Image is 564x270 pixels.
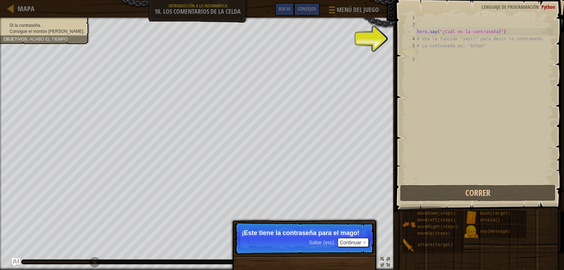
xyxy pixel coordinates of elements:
[27,37,29,42] span: :
[10,23,41,28] span: Di la contraseña.
[400,185,556,201] button: Correr
[275,3,294,16] button: Ask AI
[539,4,541,10] span: :
[402,239,416,252] img: portrait.png
[417,242,453,247] span: attack(target)
[4,37,27,42] span: Objetivos
[417,231,450,236] span: moveUp(steps)
[480,218,500,223] span: shield()
[417,211,455,216] span: moveDown(steps)
[309,240,334,245] span: Saltar (esc)
[278,5,290,12] span: Ask AI
[4,29,84,35] li: Consigue el montón de gemas.
[480,211,510,216] span: bash(target)
[12,258,20,266] button: Ask AI
[405,42,417,49] div: 5
[323,3,383,19] button: Menú del Juego
[14,4,35,13] a: Mapa
[298,5,316,12] span: Consejos
[465,225,478,239] img: portrait.png
[541,4,555,10] span: Python
[402,218,416,231] img: portrait.png
[10,29,84,34] span: Consigue el montón [PERSON_NAME].
[465,211,478,224] img: portrait.png
[4,23,84,29] li: Di la contraseña.
[242,229,367,236] p: ¡Este tiene la contraseña para el mago!
[480,229,510,234] span: say(message)
[405,14,417,21] div: 1
[406,28,417,35] div: 3
[417,224,458,229] span: moveRight(steps)
[405,35,417,42] div: 4
[29,37,68,42] span: Acabó el tiempo
[482,4,539,10] span: Lenguaje de programación
[337,5,379,14] span: Menú del Juego
[338,238,369,247] button: Continuar
[417,218,455,223] span: moveLeft(steps)
[405,56,417,64] div: 7
[405,21,417,28] div: 2
[405,49,417,56] div: 6
[18,4,35,13] span: Mapa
